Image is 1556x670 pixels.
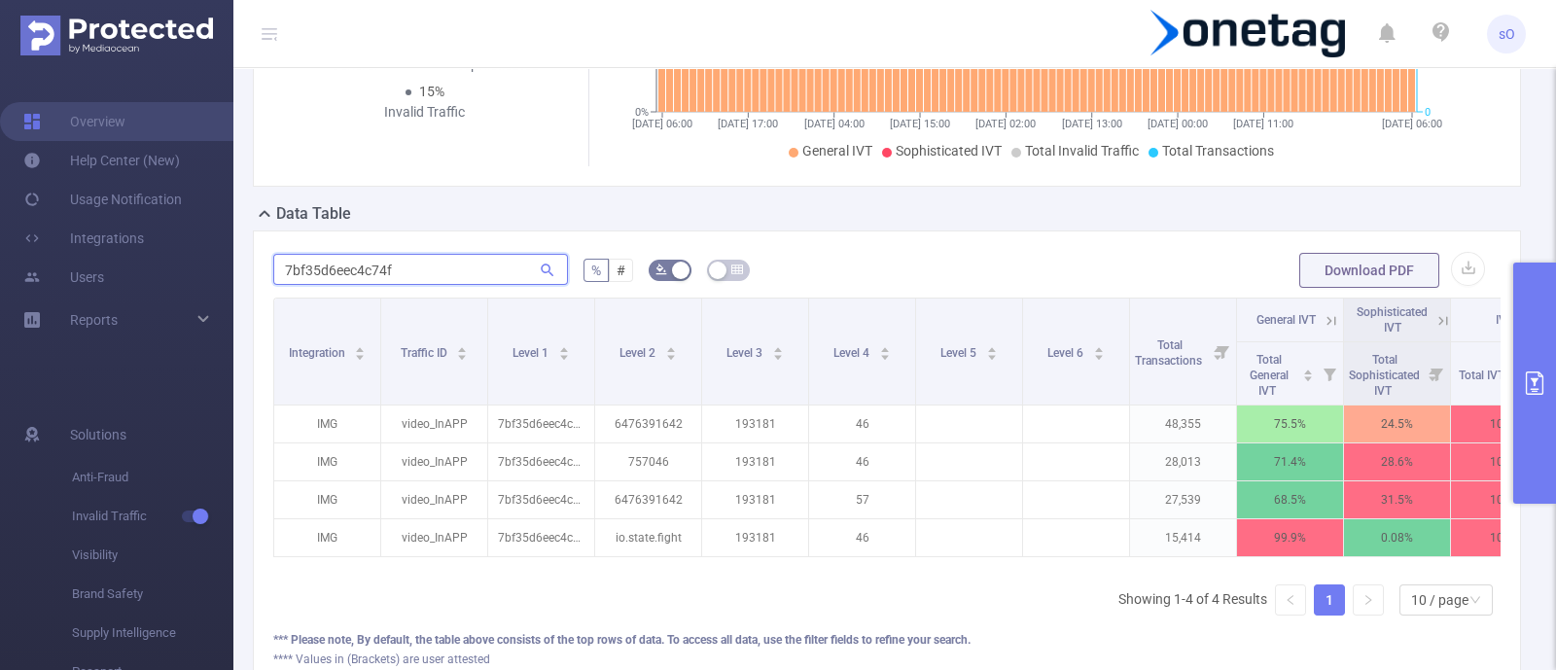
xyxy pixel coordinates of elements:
li: 1 [1314,584,1345,616]
p: video_InAPP [381,443,487,480]
span: Anti-Fraud [72,458,233,497]
i: Filter menu [1316,342,1343,405]
p: 193181 [702,519,808,556]
p: video_InAPP [381,481,487,518]
p: 46 [809,519,915,556]
i: icon: caret-up [457,344,468,350]
a: 1 [1315,585,1344,615]
tspan: [DATE] 02:00 [975,118,1036,130]
p: video_InAPP [381,519,487,556]
p: 193181 [702,406,808,442]
i: icon: caret-up [355,344,366,350]
span: Total Transactions [1135,338,1205,368]
span: Traffic ID [401,346,450,360]
span: Sophisticated IVT [896,143,1002,159]
span: Total IVT [1459,369,1507,382]
span: Level 5 [940,346,979,360]
div: Sort [1093,344,1105,356]
p: 7bf35d6eec4c74f [488,406,594,442]
span: Reports [70,312,118,328]
p: 7bf35d6eec4c74f [488,519,594,556]
a: Usage Notification [23,180,182,219]
span: Level 2 [619,346,658,360]
li: Next Page [1353,584,1384,616]
span: Sophisticated IVT [1357,305,1428,335]
div: Sort [354,344,366,356]
span: 15% [419,84,444,99]
p: 31.5% [1344,481,1450,518]
div: *** Please note, By default, the table above consists of the top rows of data. To access all data... [273,631,1501,649]
i: icon: down [1469,594,1481,608]
p: 7bf35d6eec4c74f [488,443,594,480]
span: Brand Safety [72,575,233,614]
span: sO [1499,15,1515,53]
span: Visibility [72,536,233,575]
i: icon: caret-up [772,344,783,350]
i: icon: caret-down [665,352,676,358]
i: icon: left [1285,594,1296,606]
i: icon: caret-down [457,352,468,358]
div: Sort [1302,367,1314,378]
i: icon: caret-down [879,352,890,358]
p: 28,013 [1130,443,1236,480]
tspan: [DATE] 06:00 [1382,118,1442,130]
tspan: 0 [1425,106,1431,119]
a: Overview [23,102,125,141]
p: 0.08% [1344,519,1450,556]
a: Reports [70,300,118,339]
button: Download PDF [1299,253,1439,288]
span: # [617,263,625,278]
span: Level 1 [513,346,551,360]
div: Invalid Traffic [353,102,497,123]
p: 15,414 [1130,519,1236,556]
div: Sort [456,344,468,356]
span: Total Invalid Traffic [1025,143,1139,159]
a: Integrations [23,219,144,258]
div: Sort [986,344,998,356]
i: icon: table [731,264,743,275]
tspan: [DATE] 00:00 [1148,118,1208,130]
span: General IVT [802,143,872,159]
a: Help Center (New) [23,141,180,180]
span: Total Transactions [1162,143,1274,159]
span: Invalid Traffic [72,497,233,536]
span: Level 3 [726,346,765,360]
p: 57 [809,481,915,518]
p: 48,355 [1130,406,1236,442]
p: 193181 [702,481,808,518]
i: icon: caret-up [558,344,569,350]
span: Integration [289,346,348,360]
i: icon: caret-down [1303,373,1314,379]
tspan: [DATE] 04:00 [803,118,864,130]
i: Filter menu [1423,342,1450,405]
p: 99.9% [1237,519,1343,556]
p: 24.5% [1344,406,1450,442]
span: General IVT [1256,313,1316,327]
i: icon: caret-down [558,352,569,358]
tspan: 0% [635,106,649,119]
i: icon: caret-down [355,352,366,358]
p: IMG [274,481,380,518]
div: Sort [558,344,570,356]
p: 68.5% [1237,481,1343,518]
i: icon: caret-down [986,352,997,358]
span: Level 4 [833,346,872,360]
i: icon: caret-up [665,344,676,350]
li: Showing 1-4 of 4 Results [1118,584,1267,616]
img: Protected Media [20,16,213,55]
p: 193181 [702,443,808,480]
div: Sort [879,344,891,356]
p: 7bf35d6eec4c74f [488,481,594,518]
i: icon: caret-up [1303,367,1314,372]
span: Level 6 [1047,346,1086,360]
input: Search... [273,254,568,285]
tspan: [DATE] 13:00 [1061,118,1121,130]
span: Solutions [70,415,126,454]
span: % [591,263,601,278]
div: 10 / page [1411,585,1468,615]
i: icon: caret-up [986,344,997,350]
p: 6476391642 [595,481,701,518]
i: icon: caret-down [772,352,783,358]
tspan: [DATE] 06:00 [632,118,692,130]
p: IMG [274,443,380,480]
